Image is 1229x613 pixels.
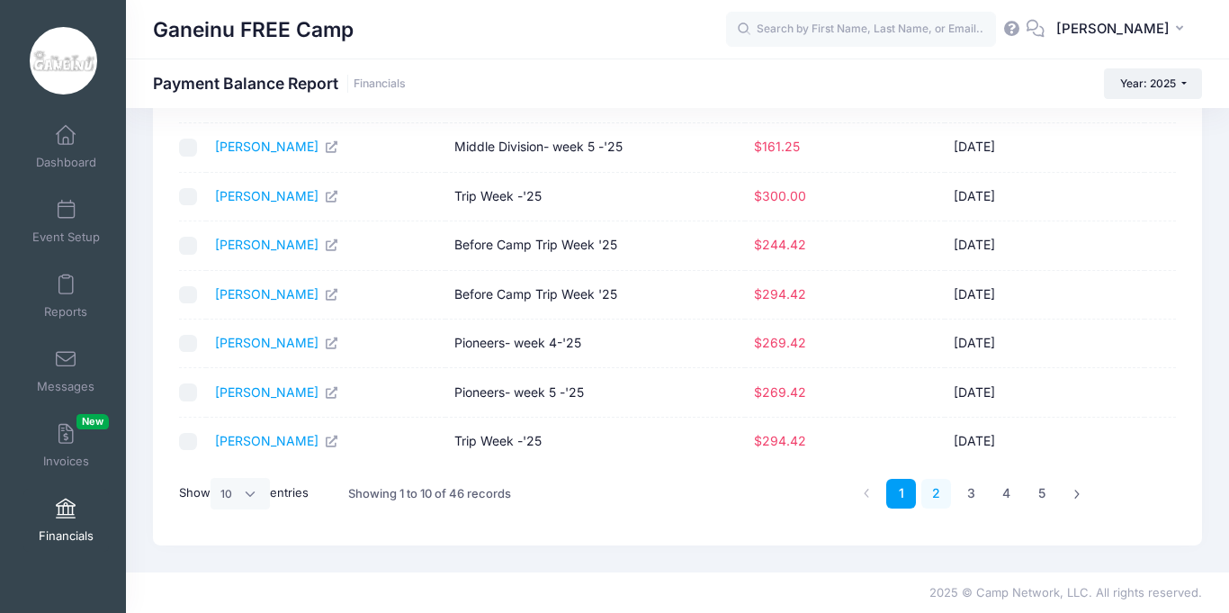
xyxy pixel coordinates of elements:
span: $294.42 [754,286,806,302]
span: New [76,414,109,429]
a: [PERSON_NAME] [215,384,339,400]
td: Before Camp Trip Week '25 [445,271,745,320]
td: Before Camp Trip Week '25 [445,221,745,270]
a: [PERSON_NAME] [215,286,339,302]
div: Showing 1 to 10 of 46 records [348,473,511,515]
td: [DATE] [945,418,1144,465]
a: 5 [1027,479,1056,509]
td: [DATE] [945,221,1144,270]
h1: Ganeinu FREE Camp [153,9,354,50]
td: [DATE] [945,271,1144,320]
a: Financials [23,489,109,552]
button: [PERSON_NAME] [1045,9,1202,50]
span: $244.42 [754,237,806,252]
span: $300.00 [754,188,806,203]
span: Year: 2025 [1120,77,1176,90]
td: [DATE] [945,368,1144,417]
span: Messages [37,379,94,394]
span: 2025 © Camp Network, LLC. All rights reserved. [929,585,1202,599]
a: [PERSON_NAME] [215,433,339,448]
a: [PERSON_NAME] [215,139,339,154]
td: Pioneers- week 4-'25 [445,320,745,368]
td: Trip Week -'25 [445,173,745,221]
input: Search by First Name, Last Name, or Email... [726,12,996,48]
span: $294.42 [754,433,806,448]
img: Ganeinu FREE Camp [30,27,97,95]
td: [DATE] [945,320,1144,368]
a: [PERSON_NAME] [215,237,339,252]
a: InvoicesNew [23,414,109,477]
a: [PERSON_NAME] [215,188,339,203]
span: $269.42 [754,335,806,350]
span: $161.25 [754,139,800,154]
td: [DATE] [945,173,1144,221]
span: [PERSON_NAME] [1056,19,1170,39]
td: [DATE] [945,123,1144,172]
a: 3 [956,479,986,509]
a: Messages [23,339,109,402]
a: 4 [991,479,1021,509]
span: Invoices [43,454,89,469]
h1: Payment Balance Report [153,74,406,93]
a: Dashboard [23,115,109,178]
a: [PERSON_NAME] [215,335,339,350]
span: Event Setup [32,230,100,245]
td: Pioneers- week 5 -'25 [445,368,745,417]
a: Event Setup [23,190,109,253]
a: Reports [23,265,109,328]
span: Financials [39,528,94,544]
td: Middle Division- week 5 -'25 [445,123,745,172]
span: Reports [44,304,87,320]
a: 1 [886,479,916,509]
label: Show entries [179,478,309,509]
td: Trip Week -'25 [445,418,745,465]
span: $269.42 [754,384,806,400]
button: Year: 2025 [1104,68,1202,99]
a: 2 [921,479,951,509]
select: Showentries [211,478,270,509]
a: Financials [354,77,406,91]
span: Dashboard [36,155,96,170]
